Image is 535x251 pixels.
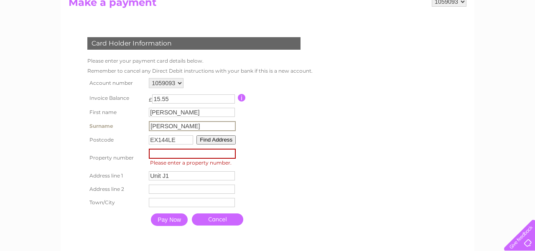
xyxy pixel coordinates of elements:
[479,35,500,42] a: Contact
[409,35,427,42] a: Energy
[149,159,238,167] span: Please enter a property number.
[71,5,466,41] div: Clear Business is a trading name of Verastar Limited (registered in [GEOGRAPHIC_DATA] No. 3667643...
[85,147,147,169] th: Property number
[432,35,457,42] a: Telecoms
[192,213,243,226] a: Cancel
[238,94,246,101] input: Information
[377,4,435,15] a: 0333 014 3131
[85,106,147,119] th: First name
[85,66,315,76] td: Remember to cancel any Direct Debit instructions with your bank if this is a new account.
[19,22,61,47] img: logo.png
[388,35,404,42] a: Water
[85,169,147,183] th: Address line 1
[85,119,147,133] th: Surname
[85,183,147,196] th: Address line 2
[85,76,147,90] th: Account number
[462,35,474,42] a: Blog
[151,213,188,226] input: Pay Now
[85,196,147,209] th: Town/City
[196,135,236,145] button: Find Address
[85,56,315,66] td: Please enter your payment card details below.
[507,35,527,42] a: Log out
[149,92,152,103] td: £
[87,37,301,50] div: Card Holder Information
[85,90,147,106] th: Invoice Balance
[85,133,147,147] th: Postcode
